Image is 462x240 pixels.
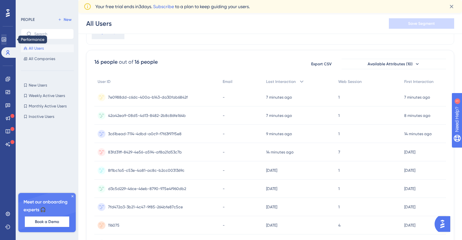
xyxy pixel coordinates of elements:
time: [DATE] [404,205,415,209]
span: - [223,204,225,210]
span: - [223,223,225,228]
span: - [223,95,225,100]
span: d3c5d229-46ce-46eb-8790-975e4f960db2 [108,186,186,191]
span: 1 [338,168,340,173]
div: 1 [45,3,47,8]
span: 7 [338,150,340,155]
div: 16 people [135,58,158,66]
span: First Interaction [404,79,434,84]
span: Export CSV [311,61,332,67]
button: Save Segment [389,18,454,29]
span: All Users [29,46,44,51]
span: Available Attributes (10) [368,61,413,67]
span: - [223,113,225,118]
span: Weekly Active Users [29,93,65,98]
span: Book a Demo [35,219,59,224]
a: Subscribe [153,4,174,9]
span: 116075 [108,223,119,228]
time: 9 minutes ago [266,132,292,136]
span: 1 [338,204,340,210]
button: Export CSV [305,59,338,69]
span: - [223,168,225,173]
button: Inactive Users [21,113,74,120]
div: PEOPLE [21,17,35,22]
button: Monthly Active Users [21,102,74,110]
div: out of [119,58,133,66]
span: Inactive Users [29,114,54,119]
span: Save Segment [408,21,435,26]
time: 14 minutes ago [404,132,432,136]
span: All Companies [29,56,55,61]
span: 1 [338,113,340,118]
span: - [223,186,225,191]
button: Book a Demo [25,216,69,227]
span: New [64,17,72,22]
button: All Users [21,44,74,52]
iframe: UserGuiding AI Assistant Launcher [435,214,454,234]
span: New Users [29,83,47,88]
time: 14 minutes ago [266,150,294,154]
span: Email [223,79,232,84]
time: [DATE] [266,168,277,173]
span: 1 [338,186,340,191]
span: User ID [98,79,111,84]
button: All Companies [21,55,74,63]
span: Meet our onboarding experts 🎧 [24,198,71,214]
time: [DATE] [266,205,277,209]
span: 8f1bc1a5-c53e-4a81-ac8c-b2cc0031369c [108,168,184,173]
span: Last Interaction [266,79,296,84]
input: Search [34,32,68,36]
time: [DATE] [404,150,415,154]
span: 7e0988dd-c6dc-400a-b143-da30fab6842f [108,95,188,100]
span: - [223,150,225,155]
span: Need Help? [15,2,41,9]
span: 1 [338,131,340,136]
span: 42a42ea9-08d5-4d13-8482-2b8c86fe164b [108,113,186,118]
div: 16 people [94,58,118,66]
time: 7 minutes ago [266,113,292,118]
span: Monthly Active Users [29,104,67,109]
button: New Users [21,81,74,89]
time: [DATE] [266,186,277,191]
span: 4 [338,223,341,228]
time: [DATE] [404,168,415,173]
span: Your free trial ends in 3 days. to a plan to keep guiding your users. [95,3,250,10]
div: All Users [86,19,112,28]
span: Web Session [338,79,362,84]
button: Available Attributes (10) [342,59,446,69]
time: 7 minutes ago [404,95,430,100]
time: 8 minutes ago [404,113,430,118]
span: 83fd31ff-8429-4e56-a594-af8a21d53c7b [108,150,182,155]
span: 7fd472a3-3b21-4c47-9f85-264bfe87c5ce [108,204,183,210]
button: New [56,16,74,24]
span: - [223,131,225,136]
span: 1 [338,95,340,100]
time: [DATE] [404,223,415,228]
span: 3c61bead-7114-4dbd-a0c9-f7f63f97f5e8 [108,131,182,136]
button: Weekly Active Users [21,92,74,100]
time: [DATE] [404,186,415,191]
time: 7 minutes ago [266,95,292,100]
time: [DATE] [266,223,277,228]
